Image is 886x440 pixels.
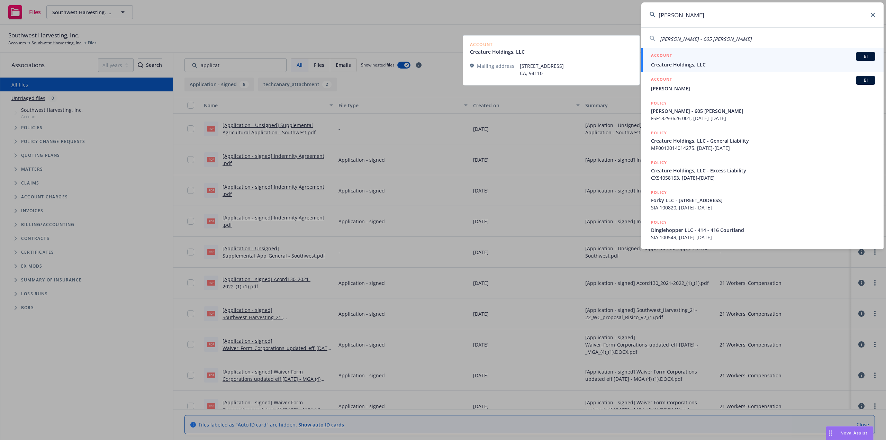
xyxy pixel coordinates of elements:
[840,430,868,436] span: Nova Assist
[859,77,873,83] span: BI
[651,167,875,174] span: Creature Holdings, LLC - Excess Liability
[641,155,884,185] a: POLICYCreature Holdings, LLC - Excess LiabilityCXS4058153, [DATE]-[DATE]
[651,76,672,84] h5: ACCOUNT
[651,189,667,196] h5: POLICY
[651,144,875,152] span: MP0012014014275, [DATE]-[DATE]
[651,234,875,241] span: SIA 100549, [DATE]-[DATE]
[651,137,875,144] span: Creature Holdings, LLC - General Liability
[641,72,884,96] a: ACCOUNTBI[PERSON_NAME]
[651,174,875,181] span: CXS4058153, [DATE]-[DATE]
[651,52,672,60] h5: ACCOUNT
[651,107,875,115] span: [PERSON_NAME] - 605 [PERSON_NAME]
[826,426,874,440] button: Nova Assist
[651,204,875,211] span: SIA 100820, [DATE]-[DATE]
[651,100,667,107] h5: POLICY
[651,115,875,122] span: FSF18293626 001, [DATE]-[DATE]
[641,96,884,126] a: POLICY[PERSON_NAME] - 605 [PERSON_NAME]FSF18293626 001, [DATE]-[DATE]
[641,215,884,245] a: POLICYDinglehopper LLC - 414 - 416 CourtlandSIA 100549, [DATE]-[DATE]
[651,61,875,68] span: Creature Holdings, LLC
[641,126,884,155] a: POLICYCreature Holdings, LLC - General LiabilityMP0012014014275, [DATE]-[DATE]
[651,197,875,204] span: Forky LLC - [STREET_ADDRESS]
[651,129,667,136] h5: POLICY
[641,48,884,72] a: ACCOUNTBICreature Holdings, LLC
[651,226,875,234] span: Dinglehopper LLC - 414 - 416 Courtland
[651,85,875,92] span: [PERSON_NAME]
[660,36,752,42] span: [PERSON_NAME] - 605 [PERSON_NAME]
[651,159,667,166] h5: POLICY
[641,185,884,215] a: POLICYForky LLC - [STREET_ADDRESS]SIA 100820, [DATE]-[DATE]
[651,219,667,226] h5: POLICY
[641,2,884,27] input: Search...
[859,53,873,60] span: BI
[826,426,835,440] div: Drag to move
